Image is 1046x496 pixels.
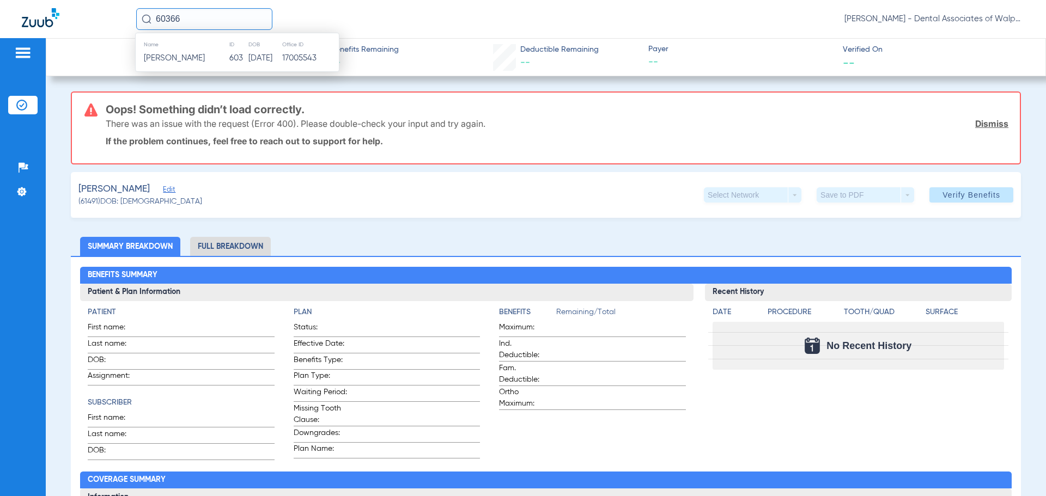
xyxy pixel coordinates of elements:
td: [DATE] [248,51,281,66]
h4: Tooth/Quad [844,307,922,318]
span: Plan Type: [294,370,347,385]
input: Search for patients [136,8,272,30]
span: Verified On [843,44,1028,56]
span: Fam. Deductible: [499,363,552,385]
app-breakdown-title: Surface [926,307,1004,322]
app-breakdown-title: Benefits [499,307,556,322]
span: Maximum: [499,322,552,336]
th: ID [229,39,248,51]
img: Calendar [805,338,820,354]
p: If the problem continues, feel free to reach out to support for help. [106,136,1008,146]
span: Status: [294,322,347,336]
span: Benefits Type: [294,354,347,369]
span: Missing Tooth Clause: [294,403,347,426]
span: Downgrades: [294,427,347,442]
iframe: Chat Widget [992,444,1046,496]
img: Search Icon [142,14,151,24]
span: (61491) DOB: [DEMOGRAPHIC_DATA] [78,196,202,207]
h4: Date [713,307,758,318]
h4: Subscriber [88,397,274,408]
li: Summary Breakdown [80,237,180,256]
h4: Plan [294,307,480,318]
li: Full Breakdown [190,237,271,256]
img: error-icon [84,103,98,117]
span: Last name: [88,338,141,353]
span: Ortho Maximum: [499,387,552,409]
th: DOB [248,39,281,51]
p: There was an issue with the request (Error 400). Please double-check your input and try again. [106,118,485,129]
span: Effective Date: [294,338,347,353]
span: First name: [88,322,141,336]
span: Payer [648,44,834,55]
span: Remaining/Total [556,307,685,322]
h2: Benefits Summary [80,267,1011,284]
span: First name: [88,412,141,427]
td: 603 [229,51,248,66]
span: Assignment: [88,370,141,385]
th: Office ID [282,39,339,51]
app-breakdown-title: Procedure [768,307,840,322]
span: Last name: [88,428,141,443]
span: Benefits Remaining [331,44,399,56]
h4: Patient [88,307,274,318]
h3: Recent History [705,284,1012,301]
button: Verify Benefits [929,187,1013,203]
span: DOB: [88,445,141,460]
td: 17005543 [282,51,339,66]
h2: Coverage Summary [80,471,1011,489]
img: Zuub Logo [22,8,59,27]
span: Edit [163,186,173,196]
span: Ind. Deductible: [499,338,552,361]
span: [PERSON_NAME] - Dental Associates of Walpole [844,14,1024,25]
h3: Patient & Plan Information [80,284,693,301]
h4: Surface [926,307,1004,318]
span: No Recent History [826,340,911,351]
img: hamburger-icon [14,46,32,59]
th: Name [136,39,229,51]
span: -- [520,58,530,68]
h3: Oops! Something didn’t load correctly. [106,104,1008,115]
h4: Benefits [499,307,556,318]
span: [PERSON_NAME] [78,182,150,196]
span: Verify Benefits [942,191,1000,199]
h4: Procedure [768,307,840,318]
span: DOB: [88,354,141,369]
span: -- [843,57,855,68]
a: Dismiss [975,118,1008,129]
span: -- [648,56,834,69]
span: Waiting Period: [294,387,347,401]
app-breakdown-title: Date [713,307,758,322]
span: [PERSON_NAME] [144,54,205,62]
span: Deductible Remaining [520,44,599,56]
span: Plan Name: [294,443,347,458]
app-breakdown-title: Tooth/Quad [844,307,922,322]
